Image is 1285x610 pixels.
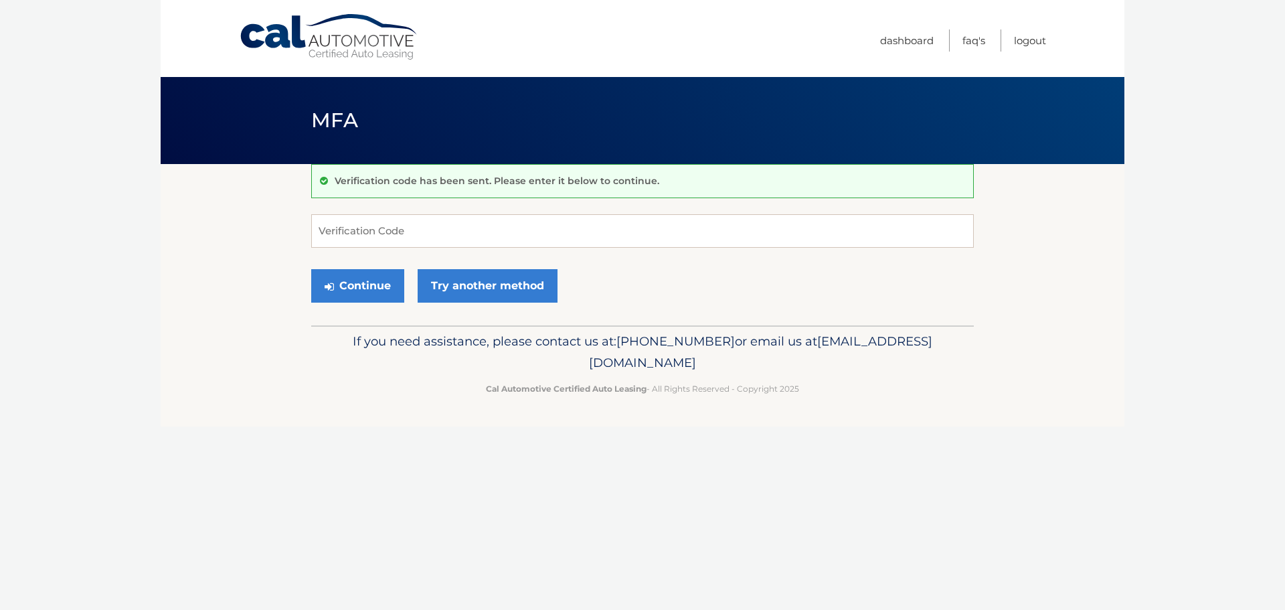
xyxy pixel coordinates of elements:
strong: Cal Automotive Certified Auto Leasing [486,384,647,394]
p: Verification code has been sent. Please enter it below to continue. [335,175,659,187]
a: FAQ's [962,29,985,52]
p: - All Rights Reserved - Copyright 2025 [320,382,965,396]
a: Cal Automotive [239,13,420,61]
span: [EMAIL_ADDRESS][DOMAIN_NAME] [589,333,932,370]
button: Continue [311,269,404,303]
a: Logout [1014,29,1046,52]
p: If you need assistance, please contact us at: or email us at [320,331,965,374]
a: Try another method [418,269,558,303]
span: [PHONE_NUMBER] [616,333,735,349]
span: MFA [311,108,358,133]
a: Dashboard [880,29,934,52]
input: Verification Code [311,214,974,248]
